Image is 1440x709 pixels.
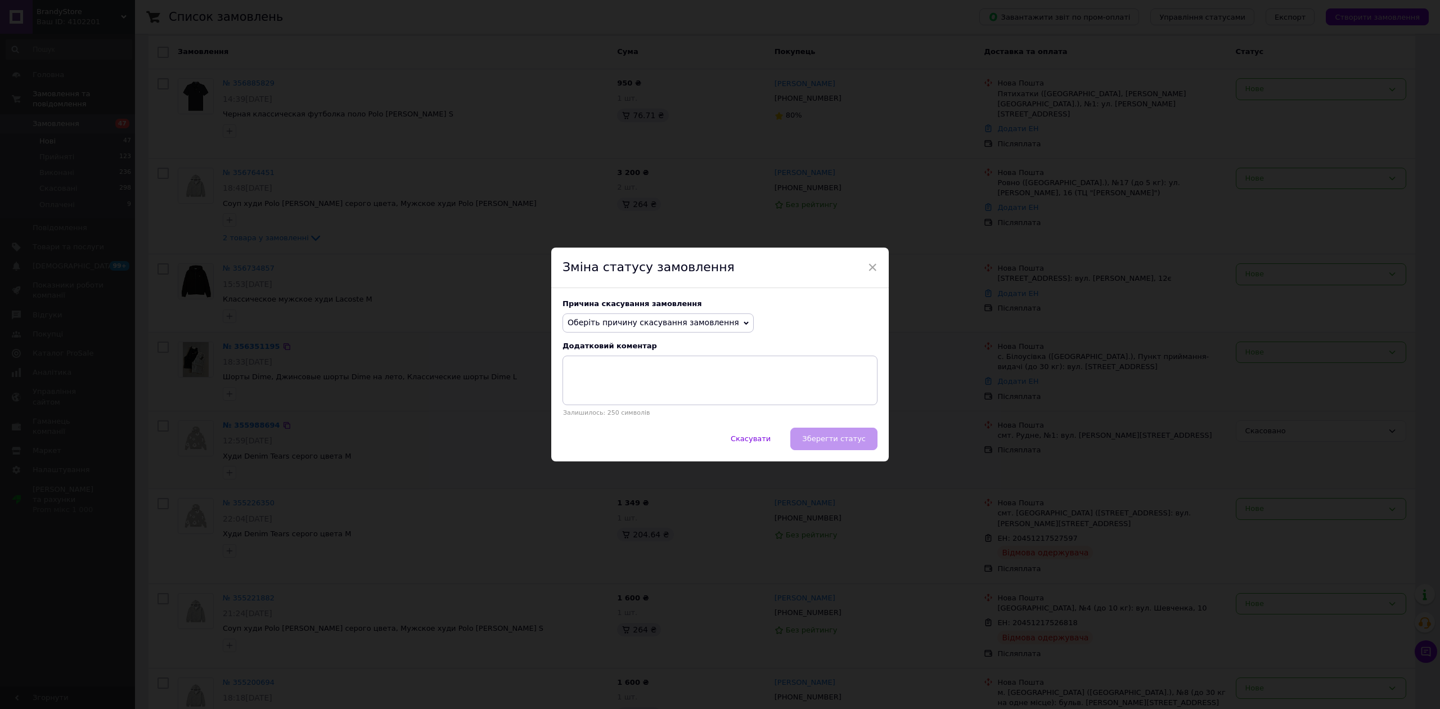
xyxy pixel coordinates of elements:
span: Оберіть причину скасування замовлення [568,318,739,327]
div: Зміна статусу замовлення [551,248,889,288]
span: Скасувати [731,434,771,443]
div: Додатковий коментар [562,342,877,350]
p: Залишилось: 250 символів [562,409,877,416]
button: Скасувати [719,428,782,450]
div: Причина скасування замовлення [562,299,877,308]
span: × [867,258,877,277]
